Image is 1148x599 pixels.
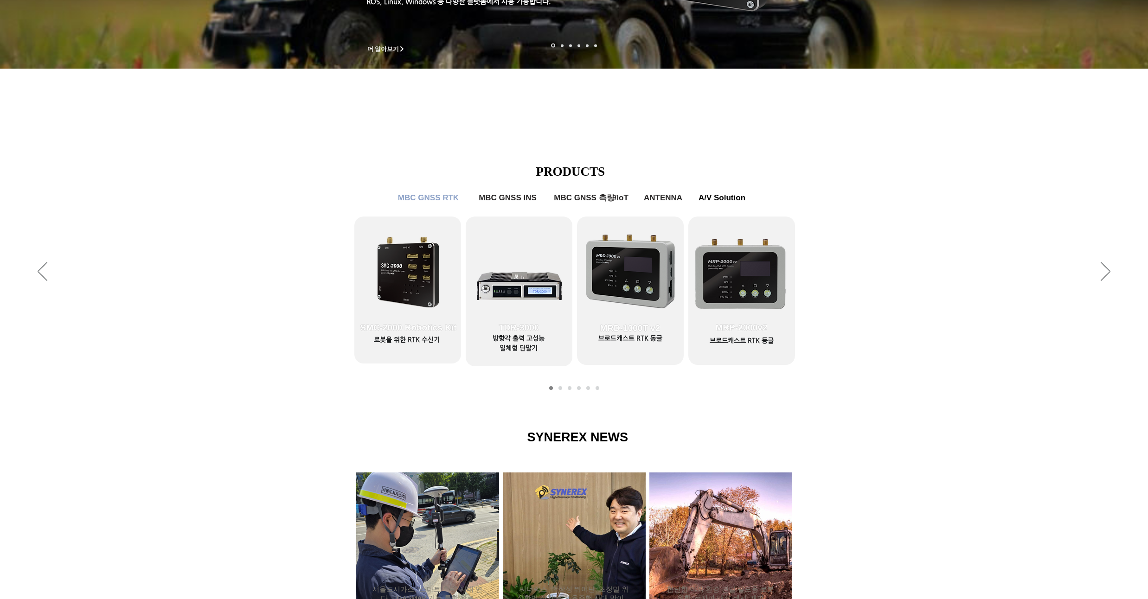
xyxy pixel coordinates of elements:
a: 로봇 [586,44,589,47]
span: TDR-3000 [499,323,539,333]
span: MRP-2000v2 [716,323,768,333]
a: MBC GNSS RTK1 [549,386,553,390]
span: SMC-2000 Robotics Kit [360,323,457,333]
span: MBC GNSS INS [479,193,537,203]
span: MRD-1000T v2 [600,323,661,333]
a: MBC GNSS RTK2 [558,386,562,390]
a: A/V Solution [692,189,752,207]
a: 더 알아보기 [363,43,410,55]
span: A/V Solution [699,193,745,203]
a: MBC GNSS INS [473,189,543,207]
nav: 슬라이드 [546,386,602,390]
span: 더 알아보기 [367,45,399,53]
a: MBC GNSS INS [568,386,571,390]
span: ANTENNA [644,193,682,203]
span: MBC GNSS 측량/IoT [554,192,629,203]
a: MBC GNSS 측량/IoT [577,386,581,390]
a: A/V Solution [596,386,599,390]
a: TDR-3000 [466,217,572,360]
a: 자율주행 [577,44,580,47]
a: SMC-2000 Robotics Kit [355,217,462,360]
button: 이전 [38,262,47,282]
nav: 슬라이드 [548,44,600,48]
span: SYNEREX NEWS [527,430,629,444]
a: MRP-2000v2 [688,217,795,360]
a: MBC GNSS 측량/IoT [547,189,635,207]
a: 측량 IoT [569,44,572,47]
button: 다음 [1101,262,1110,282]
span: PRODUCTS [536,165,605,178]
iframe: Wix Chat [1041,559,1148,599]
a: 정밀농업 [594,44,597,47]
a: ANTENNA [640,189,686,207]
a: 드론 8 - SMC 2000 [561,44,564,47]
a: MBC GNSS RTK [391,189,466,207]
span: MBC GNSS RTK [398,193,459,203]
a: ANTENNA [586,386,590,390]
a: 로봇- SMC 2000 [551,44,555,48]
a: MRD-1000T v2 [577,217,684,361]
